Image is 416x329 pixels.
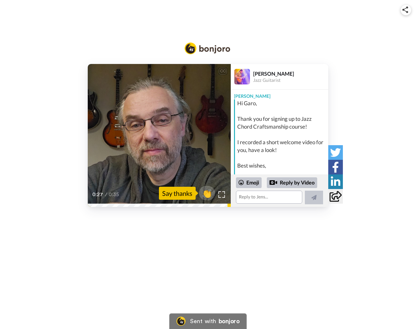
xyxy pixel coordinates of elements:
[199,188,215,198] span: 👏
[105,191,107,198] span: /
[253,78,328,83] div: Jazz Guitarist
[159,187,196,200] div: Say thanks
[199,186,215,200] button: 👏
[231,90,328,99] div: [PERSON_NAME]
[402,6,408,13] img: ic_share.svg
[234,69,250,84] img: Profile Image
[109,191,120,198] span: 0:35
[218,191,225,198] img: Full screen
[237,99,327,185] div: Hi Garo, Thank you for signing up to Jazz Chord Craftsmanship course! I recorded a short welcome ...
[236,177,262,188] div: Emoji
[267,177,317,188] div: Reply by Video
[269,179,277,186] div: Reply by Video
[92,191,104,198] span: 0:27
[185,43,230,54] img: Bonjoro Logo
[219,68,227,74] div: CC
[253,70,328,77] div: [PERSON_NAME]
